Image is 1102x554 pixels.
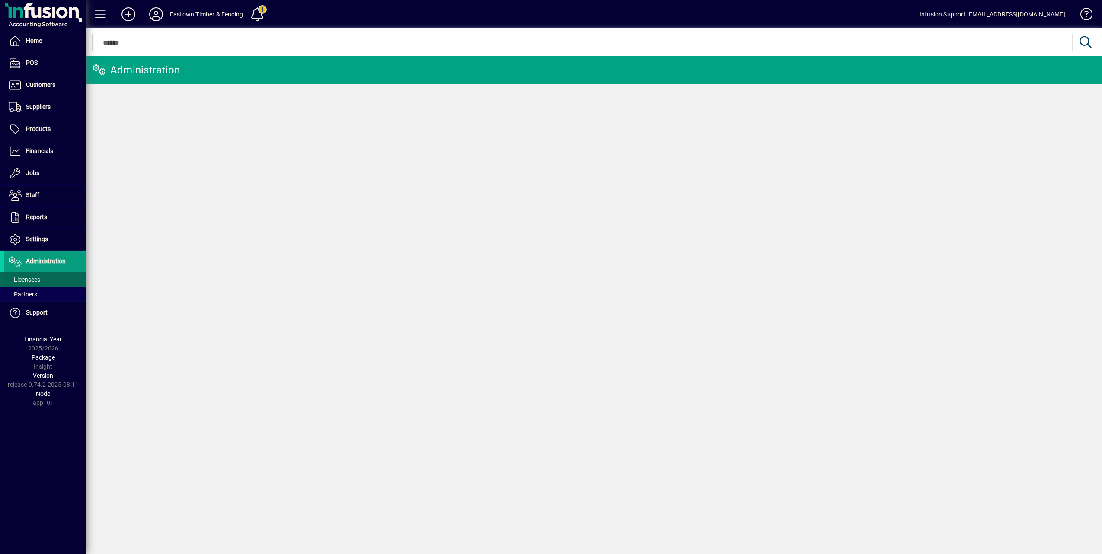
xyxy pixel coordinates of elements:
a: Suppliers [4,96,86,118]
span: Licensees [9,276,40,283]
span: Suppliers [26,103,51,110]
a: Licensees [4,272,86,287]
a: Support [4,302,86,324]
span: Customers [26,81,55,88]
span: Financial Year [25,336,62,343]
span: POS [26,59,38,66]
span: Reports [26,213,47,220]
a: Products [4,118,86,140]
span: Home [26,37,42,44]
span: Jobs [26,169,39,176]
a: POS [4,52,86,74]
button: Profile [142,6,170,22]
span: Support [26,309,48,316]
span: Products [26,125,51,132]
a: Partners [4,287,86,302]
a: Home [4,30,86,52]
a: Staff [4,185,86,206]
a: Settings [4,229,86,250]
a: Knowledge Base [1074,2,1091,30]
a: Customers [4,74,86,96]
span: Administration [26,258,66,264]
a: Financials [4,140,86,162]
div: Eastown Timber & Fencing [170,7,243,21]
span: Node [36,390,51,397]
a: Jobs [4,162,86,184]
span: Partners [9,291,37,298]
span: Version [33,372,54,379]
span: Staff [26,191,39,198]
a: Reports [4,207,86,228]
span: Package [32,354,55,361]
div: Infusion Support [EMAIL_ADDRESS][DOMAIN_NAME] [920,7,1065,21]
button: Add [115,6,142,22]
span: Financials [26,147,53,154]
span: Settings [26,236,48,242]
div: Administration [93,63,180,77]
